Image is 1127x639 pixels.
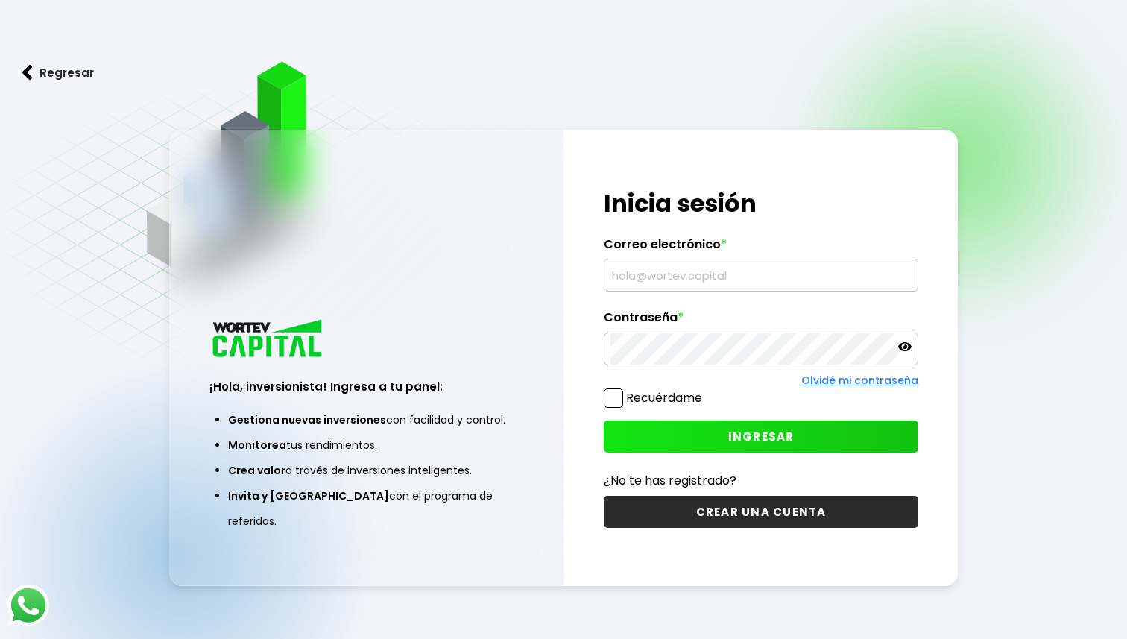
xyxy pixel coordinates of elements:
[22,65,33,81] img: flecha izquierda
[604,421,919,453] button: INGRESAR
[728,429,795,444] span: INGRESAR
[228,483,506,534] li: con el programa de referidos.
[228,463,285,478] span: Crea valor
[801,373,918,388] a: Olvidé mi contraseña
[626,389,702,406] label: Recuérdame
[228,412,386,427] span: Gestiona nuevas inversiones
[209,318,327,362] img: logo_wortev_capital
[228,438,286,453] span: Monitorea
[228,432,506,458] li: tus rendimientos.
[209,378,525,395] h3: ¡Hola, inversionista! Ingresa a tu panel:
[604,471,919,490] p: ¿No te has registrado?
[604,310,919,333] label: Contraseña
[604,471,919,528] a: ¿No te has registrado?CREAR UNA CUENTA
[604,186,919,221] h1: Inicia sesión
[610,259,912,291] input: hola@wortev.capital
[228,488,389,503] span: Invita y [GEOGRAPHIC_DATA]
[228,407,506,432] li: con facilidad y control.
[228,458,506,483] li: a través de inversiones inteligentes.
[7,585,49,626] img: logos_whatsapp-icon.242b2217.svg
[604,237,919,259] label: Correo electrónico
[604,496,919,528] button: CREAR UNA CUENTA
